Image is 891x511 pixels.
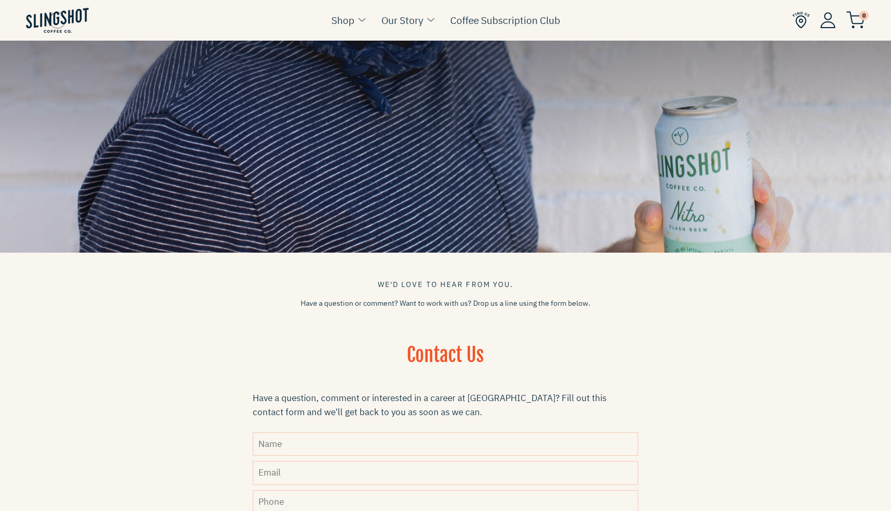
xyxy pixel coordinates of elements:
div: We'd love to hear from you. [253,279,638,290]
a: Shop [331,13,354,28]
h1: Contact Us [253,342,638,381]
img: cart [846,11,865,29]
a: Our Story [381,13,423,28]
img: Account [820,12,836,28]
input: Name [253,432,638,456]
span: 0 [859,11,869,20]
a: Coffee Subscription Club [450,13,560,28]
input: Email [253,461,638,484]
div: Have a question, comment or interested in a career at [GEOGRAPHIC_DATA]? Fill out this contact fo... [253,391,638,419]
img: Find Us [793,11,810,29]
a: 0 [846,14,865,26]
p: Have a question or comment? Want to work with us? Drop us a line using the form below. [253,298,638,309]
